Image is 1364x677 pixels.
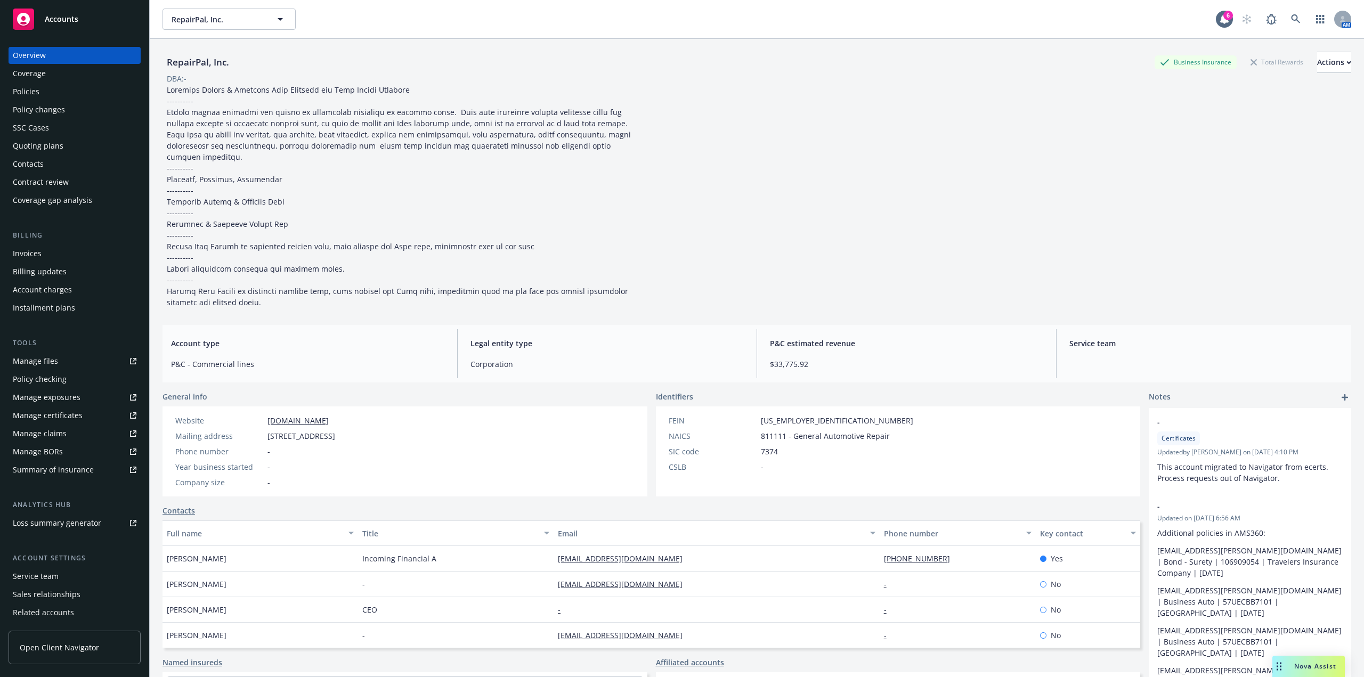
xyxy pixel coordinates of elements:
[656,657,724,668] a: Affiliated accounts
[669,430,757,442] div: NAICS
[9,515,141,532] a: Loss summary generator
[761,415,913,426] span: [US_EMPLOYER_IDENTIFICATION_NUMBER]
[1223,11,1233,20] div: 6
[13,586,80,603] div: Sales relationships
[9,281,141,298] a: Account charges
[13,245,42,262] div: Invoices
[358,520,554,546] button: Title
[9,425,141,442] a: Manage claims
[9,299,141,316] a: Installment plans
[167,528,342,539] div: Full name
[1157,417,1315,428] span: -
[884,528,1020,539] div: Phone number
[171,338,444,349] span: Account type
[761,430,890,442] span: 811111 - General Automotive Repair
[175,446,263,457] div: Phone number
[9,461,141,478] a: Summary of insurance
[13,568,59,585] div: Service team
[13,156,44,173] div: Contacts
[1285,9,1306,30] a: Search
[1051,604,1061,615] span: No
[656,391,693,402] span: Identifiers
[13,443,63,460] div: Manage BORs
[470,358,744,370] span: Corporation
[1162,434,1196,443] span: Certificates
[558,579,691,589] a: [EMAIL_ADDRESS][DOMAIN_NAME]
[9,119,141,136] a: SSC Cases
[9,245,141,262] a: Invoices
[1157,447,1343,457] span: Updated by [PERSON_NAME] on [DATE] 4:10 PM
[9,604,141,621] a: Related accounts
[167,630,226,641] span: [PERSON_NAME]
[362,604,377,615] span: CEO
[9,263,141,280] a: Billing updates
[267,461,270,472] span: -
[167,578,226,590] span: [PERSON_NAME]
[1272,656,1286,677] div: Drag to move
[267,430,335,442] span: [STREET_ADDRESS]
[267,477,270,488] span: -
[171,358,444,370] span: P&C - Commercial lines
[884,630,895,640] a: -
[13,515,101,532] div: Loss summary generator
[1245,55,1309,69] div: Total Rewards
[163,657,222,668] a: Named insureds
[13,174,69,191] div: Contract review
[9,353,141,370] a: Manage files
[163,55,233,69] div: RepairPal, Inc.
[13,299,75,316] div: Installment plans
[669,461,757,472] div: CSLB
[1261,9,1282,30] a: Report a Bug
[884,605,895,615] a: -
[1051,630,1061,641] span: No
[669,446,757,457] div: SIC code
[9,500,141,510] div: Analytics hub
[167,553,226,564] span: [PERSON_NAME]
[9,83,141,100] a: Policies
[9,230,141,241] div: Billing
[1157,527,1343,539] p: Additional policies in AMS360:
[770,358,1043,370] span: $33,775.92
[884,579,895,589] a: -
[554,520,880,546] button: Email
[1069,338,1343,349] span: Service team
[13,83,39,100] div: Policies
[13,263,67,280] div: Billing updates
[9,338,141,348] div: Tools
[167,85,633,307] span: Loremips Dolors & Ametcons Adip Elitsedd eiu Temp Incidi Utlabore ---------- Etdolo magnaa enimad...
[9,192,141,209] a: Coverage gap analysis
[13,281,72,298] div: Account charges
[175,415,263,426] div: Website
[175,461,263,472] div: Year business started
[9,65,141,82] a: Coverage
[9,553,141,564] div: Account settings
[1036,520,1140,546] button: Key contact
[13,604,74,621] div: Related accounts
[9,568,141,585] a: Service team
[167,73,186,84] div: DBA: -
[880,520,1036,546] button: Phone number
[1157,513,1343,523] span: Updated on [DATE] 6:56 AM
[1294,662,1336,671] span: Nova Assist
[175,477,263,488] div: Company size
[45,15,78,23] span: Accounts
[163,391,207,402] span: General info
[13,137,63,154] div: Quoting plans
[9,443,141,460] a: Manage BORs
[267,415,329,426] a: [DOMAIN_NAME]
[1272,656,1345,677] button: Nova Assist
[175,430,263,442] div: Mailing address
[761,461,764,472] span: -
[470,338,744,349] span: Legal entity type
[163,505,195,516] a: Contacts
[884,553,959,564] a: [PHONE_NUMBER]
[9,389,141,406] a: Manage exposures
[362,578,365,590] span: -
[20,642,99,653] span: Open Client Navigator
[770,338,1043,349] span: P&C estimated revenue
[362,630,365,641] span: -
[13,47,46,64] div: Overview
[13,353,58,370] div: Manage files
[9,101,141,118] a: Policy changes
